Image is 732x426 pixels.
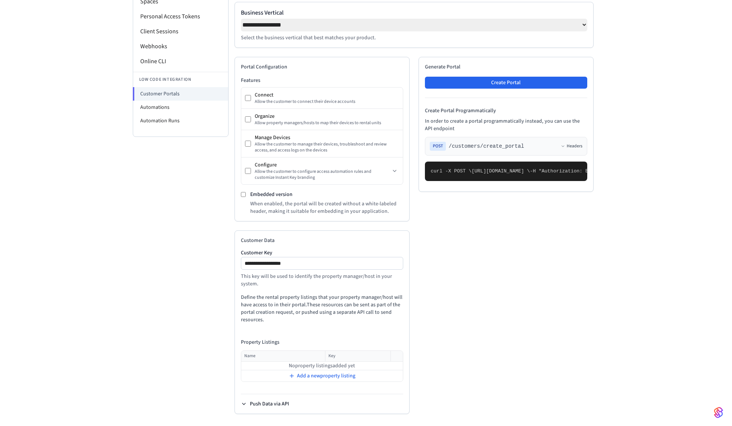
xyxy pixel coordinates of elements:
label: Customer Key [241,250,403,255]
li: Webhooks [133,39,228,54]
h2: Portal Configuration [241,63,403,71]
li: Online CLI [133,54,228,69]
div: Organize [255,113,399,120]
li: Low Code Integration [133,72,228,87]
li: Customer Portals [133,87,228,101]
p: Select the business vertical that best matches your product. [241,34,587,42]
h2: Generate Portal [425,63,587,71]
li: Automation Runs [133,114,228,128]
p: Define the rental property listings that your property manager/host will have access to in their ... [241,294,403,324]
span: -H "Authorization: Bearer seam_api_key_123456" \ [530,168,670,174]
td: No property listings added yet [241,362,403,370]
p: When enabled, the portal will be created without a white-labeled header, making it suitable for e... [250,200,403,215]
h4: Property Listings [241,338,403,346]
li: Automations [133,101,228,114]
div: Connect [255,91,399,99]
h2: Customer Data [241,237,403,244]
p: In order to create a portal programmatically instead, you can use the API endpoint [425,117,587,132]
p: This key will be used to identify the property manager/host in your system. [241,273,403,288]
span: [URL][DOMAIN_NAME] \ [472,168,530,174]
li: Personal Access Tokens [133,9,228,24]
li: Client Sessions [133,24,228,39]
h4: Create Portal Programmatically [425,107,587,114]
span: /customers/create_portal [449,142,524,150]
button: Push Data via API [241,400,289,408]
div: Allow the customer to manage their devices, troubleshoot and review access, and access logs on th... [255,141,399,153]
button: Create Portal [425,77,587,89]
div: Allow the customer to connect their device accounts [255,99,399,105]
button: Headers [561,143,582,149]
span: POST [430,142,446,151]
span: curl -X POST \ [431,168,472,174]
div: Manage Devices [255,134,399,141]
th: Name [241,351,325,362]
div: Allow the customer to configure access automation rules and customize Instant Key branding [255,169,390,181]
label: Embedded version [250,191,293,198]
th: Key [325,351,391,362]
div: Configure [255,161,390,169]
h3: Features [241,77,403,84]
span: Add a new property listing [297,372,355,380]
label: Business Vertical [241,8,587,17]
div: Allow property managers/hosts to map their devices to rental units [255,120,399,126]
img: SeamLogoGradient.69752ec5.svg [714,407,723,419]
